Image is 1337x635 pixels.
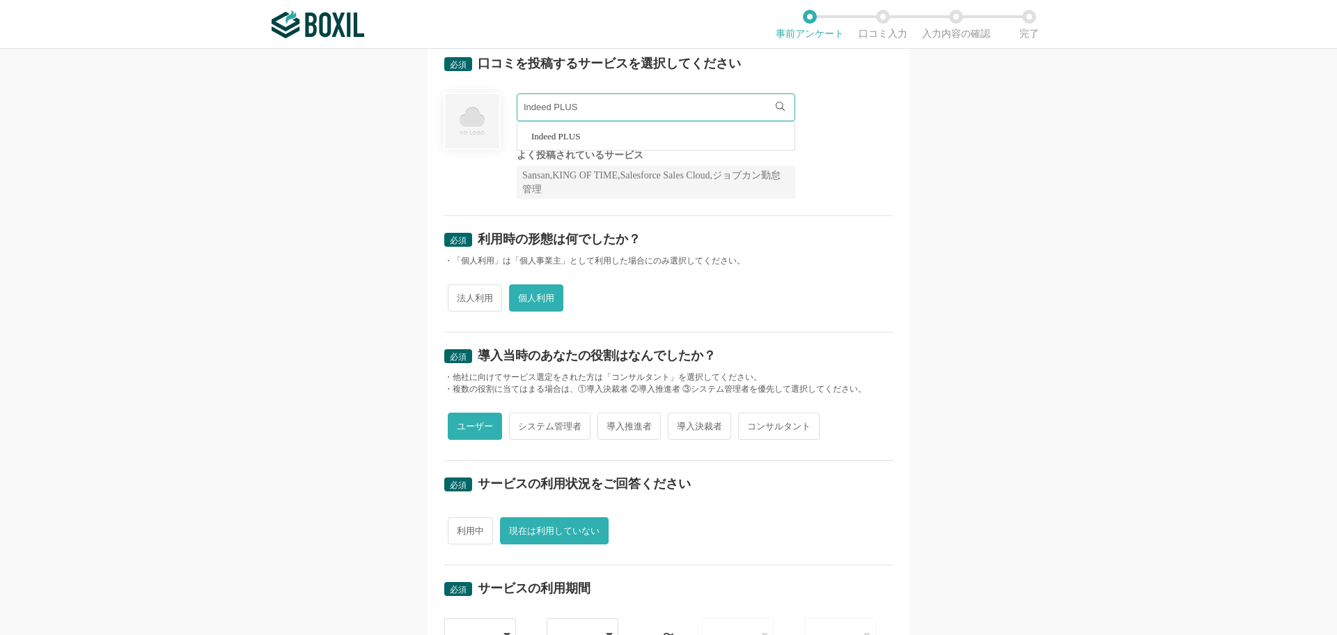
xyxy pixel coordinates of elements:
[272,10,364,38] img: ボクシルSaaS_ロゴ
[450,60,467,70] span: 必須
[450,480,467,490] span: 必須
[846,10,919,39] li: 口コミ入力
[444,372,893,383] div: ・他社に向けてサービス選定をされた方は「コンサルタント」を選択してください。
[509,284,563,312] span: 個人利用
[500,517,609,544] span: 現在は利用していない
[773,10,846,39] li: 事前アンケート
[450,352,467,362] span: 必須
[478,582,591,595] div: サービスの利用期間
[444,383,893,395] div: ・複数の役割に当てはまる場合は、①導入決裁者 ②導入推進者 ③システム管理者を優先して選択してください。
[597,413,661,440] span: 導入推進者
[450,585,467,595] span: 必須
[531,132,580,141] span: Indeed PLUS
[517,166,795,199] div: Sansan,KING OF TIME,Salesforce Sales Cloud,ジョブカン勤怠管理
[668,413,731,440] span: 導入決裁者
[517,151,795,160] div: よく投稿されているサービス
[448,284,502,312] span: 法人利用
[478,57,741,70] div: 口コミを投稿するサービスを選択してください
[992,10,1065,39] li: 完了
[448,413,502,440] span: ユーザー
[478,233,641,245] div: 利用時の形態は何でしたか？
[448,517,493,544] span: 利用中
[478,349,716,362] div: 導入当時のあなたの役割はなんでしたか？
[509,413,591,440] span: システム管理者
[919,10,992,39] li: 入力内容の確認
[738,413,820,440] span: コンサルタント
[478,477,691,490] div: サービスの利用状況をご回答ください
[450,236,467,245] span: 必須
[444,255,893,267] div: ・「個人利用」は「個人事業主」として利用した場合にのみ選択してください。
[517,93,795,121] input: サービス名で検索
